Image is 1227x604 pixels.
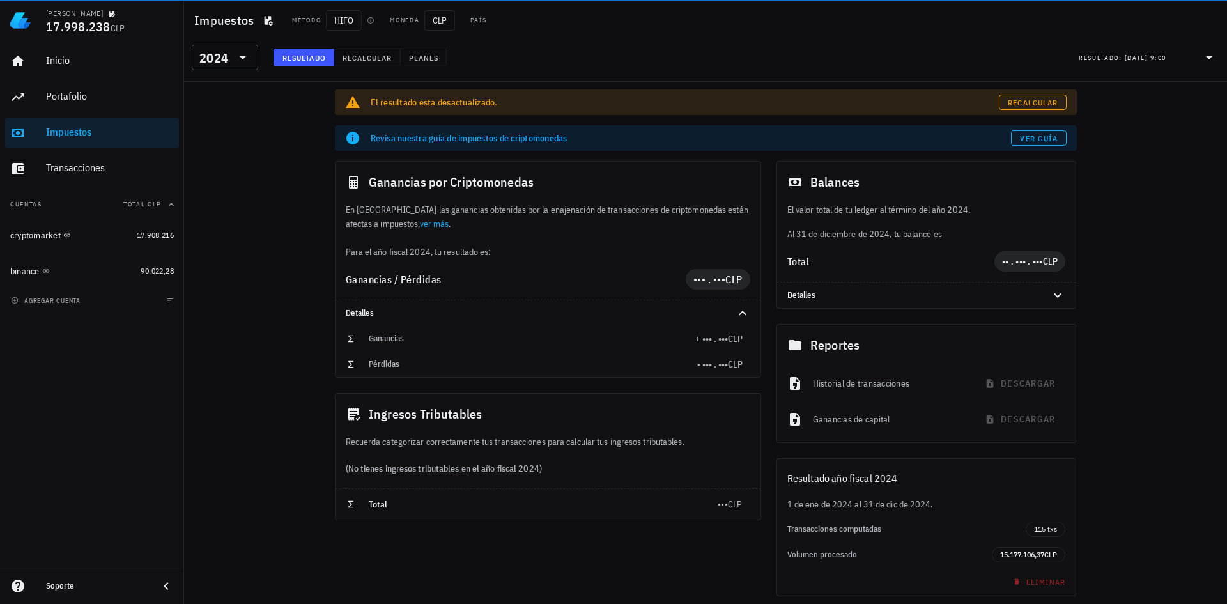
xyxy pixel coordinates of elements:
[5,82,179,112] a: Portafolio
[336,300,760,326] div: Detalles
[5,118,179,148] a: Impuestos
[199,52,228,65] div: 2024
[369,334,695,344] div: Ganancias
[787,256,995,267] div: Total
[46,18,111,35] span: 17.998.238
[777,325,1076,366] div: Reportes
[141,266,174,275] span: 90.022,28
[777,459,1076,497] div: Resultado año fiscal 2024
[718,499,728,510] span: •••
[326,10,362,31] span: HIFO
[336,435,760,449] div: Recuerda categorizar correctamente tus transacciones para calcular tus ingresos tributables.
[46,162,174,174] div: Transacciones
[1044,550,1057,559] span: CLP
[787,524,1026,534] div: Transacciones computadas
[111,22,125,34] span: CLP
[5,189,179,220] button: CuentasTotal CLP
[46,90,174,102] div: Portafolio
[1079,49,1125,66] div: Resultado:
[1125,52,1166,65] div: [DATE] 9:00
[274,49,334,66] button: Resultado
[1005,573,1071,591] button: Eliminar
[1010,577,1066,587] span: Eliminar
[697,359,728,370] span: - ••• . •••
[342,53,392,63] span: Recalcular
[5,46,179,77] a: Inicio
[1071,45,1224,70] div: Resultado:[DATE] 9:00
[1043,256,1058,267] span: CLP
[8,294,86,307] button: agregar cuenta
[813,369,967,398] div: Historial de transacciones
[10,10,31,31] img: LedgiFi
[728,359,743,370] span: CLP
[470,15,487,26] div: País
[1034,522,1057,536] span: 115 txs
[10,230,61,241] div: cryptomarket
[123,200,161,208] span: Total CLP
[46,581,148,591] div: Soporte
[1011,130,1067,146] a: Ver guía
[787,550,992,560] div: Volumen procesado
[777,203,1076,241] div: Al 31 de diciembre de 2024, tu balance es
[346,308,720,318] div: Detalles
[777,497,1076,511] div: 1 de ene de 2024 al 31 de dic de 2024.
[1007,98,1058,107] span: Recalcular
[787,203,1066,217] p: El valor total de tu ledger al término del año 2024.
[369,499,388,510] span: Total
[492,13,507,28] div: CL-icon
[137,230,174,240] span: 17.908.216
[408,53,439,63] span: Planes
[194,10,259,31] h1: Impuestos
[336,162,760,203] div: Ganancias por Criptomonedas
[13,297,81,305] span: agregar cuenta
[424,10,455,31] span: CLP
[292,15,321,26] div: Método
[334,49,401,66] button: Recalcular
[1019,134,1058,143] span: Ver guía
[369,359,697,369] div: Pérdidas
[371,96,999,109] div: El resultado esta desactualizado.
[999,95,1067,110] a: Recalcular
[725,273,743,286] span: CLP
[46,8,103,19] div: [PERSON_NAME]
[813,405,967,433] div: Ganancias de capital
[777,162,1076,203] div: Balances
[10,266,40,277] div: binance
[5,153,179,184] a: Transacciones
[1002,256,1043,267] span: •• . ••• . •••
[371,132,1011,144] div: Revisa nuestra guía de impuestos de criptomonedas
[777,283,1076,308] div: Detalles
[5,256,179,286] a: binance 90.022,28
[390,15,419,26] div: Moneda
[401,49,447,66] button: Planes
[46,54,174,66] div: Inicio
[336,394,760,435] div: Ingresos Tributables
[1000,550,1044,559] span: 15.177.106,37
[5,220,179,251] a: cryptomarket 17.908.216
[1199,10,1219,31] div: avatar
[192,45,258,70] div: 2024
[346,273,442,286] span: Ganancias / Pérdidas
[693,273,726,286] span: ••• . •••
[787,290,1035,300] div: Detalles
[46,126,174,138] div: Impuestos
[282,53,326,63] span: Resultado
[420,218,449,229] a: ver más
[728,499,743,510] span: CLP
[336,203,760,259] div: En [GEOGRAPHIC_DATA] las ganancias obtenidas por la enajenación de transacciones de criptomonedas...
[336,449,760,488] div: (No tienes ingresos tributables en el año fiscal 2024)
[695,333,728,345] span: + ••• . •••
[728,333,743,345] span: CLP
